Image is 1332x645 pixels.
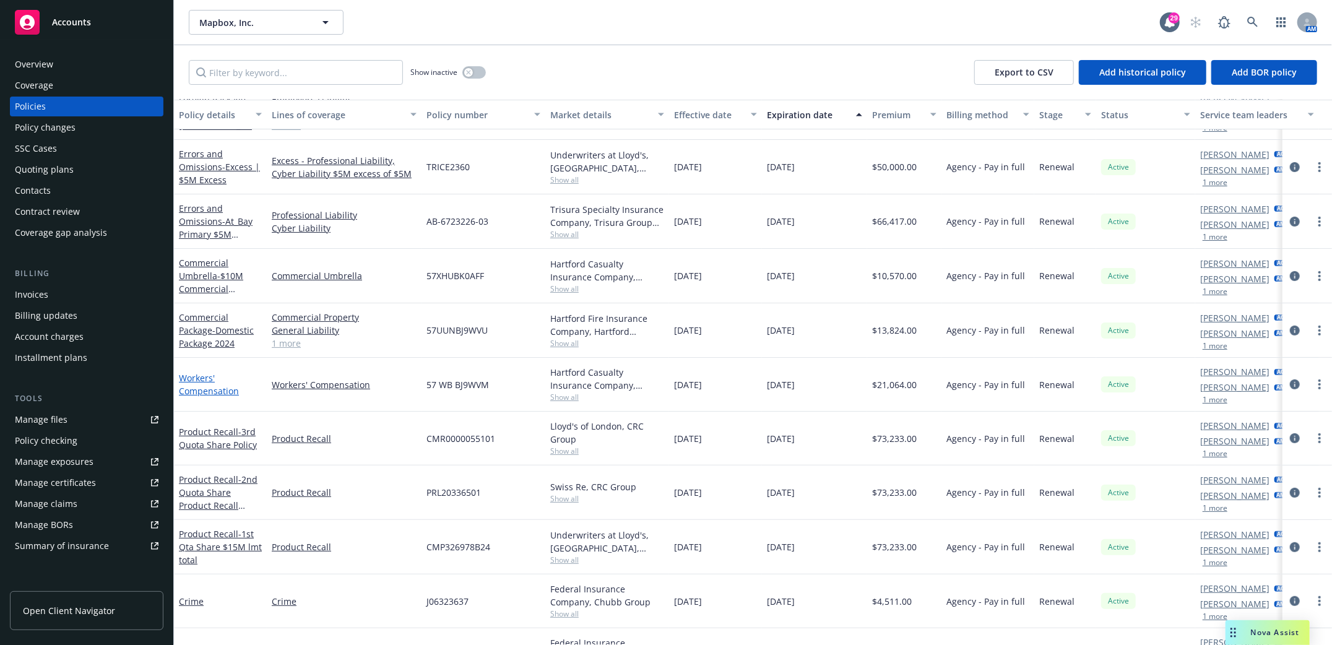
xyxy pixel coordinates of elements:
span: [DATE] [674,324,702,337]
span: Agency - Pay in full [946,269,1025,282]
span: Export to CSV [995,66,1053,78]
a: [PERSON_NAME] [1200,582,1269,595]
span: Show all [550,229,664,240]
div: Premium [872,108,923,121]
div: Swiss Re, CRC Group [550,480,664,493]
div: Lloyd's of London, CRC Group [550,420,664,446]
span: [DATE] [674,486,702,499]
span: Mapbox, Inc. [199,16,306,29]
a: circleInformation [1287,594,1302,608]
a: more [1312,269,1327,284]
div: Hartford Casualty Insurance Company, Hartford Insurance Group [550,258,664,284]
a: [PERSON_NAME] [1200,365,1269,378]
button: Add historical policy [1079,60,1206,85]
div: Hartford Casualty Insurance Company, Hartford Insurance Group [550,366,664,392]
button: 1 more [1203,559,1227,566]
a: Product Recall [272,486,417,499]
a: more [1312,431,1327,446]
button: 1 more [1203,124,1227,132]
span: Add BOR policy [1232,66,1297,78]
div: Summary of insurance [15,536,109,556]
span: $10,570.00 [872,269,917,282]
a: circleInformation [1287,377,1302,392]
a: Accounts [10,5,163,40]
span: Agency - Pay in full [946,378,1025,391]
button: 1 more [1203,288,1227,295]
span: Renewal [1039,160,1075,173]
a: more [1312,540,1327,555]
span: 57UUNBJ9WVU [426,324,488,337]
a: [PERSON_NAME] [1200,202,1269,215]
span: - $10M Commercial Umbrella 2024 [179,270,243,308]
span: Active [1106,595,1131,607]
div: Lines of coverage [272,108,403,121]
a: circleInformation [1287,540,1302,555]
a: Billing updates [10,306,163,326]
span: J06323637 [426,595,469,608]
div: Policy details [179,108,248,121]
div: Status [1101,108,1177,121]
a: [PERSON_NAME] [1200,163,1269,176]
button: Mapbox, Inc. [189,10,344,35]
button: 1 more [1203,613,1227,620]
a: Product Recall [272,540,417,553]
a: Workers' Compensation [179,372,239,397]
span: Open Client Navigator [23,604,115,617]
a: circleInformation [1287,323,1302,338]
span: Show all [550,446,664,456]
div: Invoices [15,285,48,305]
span: [DATE] [674,215,702,228]
a: [PERSON_NAME] [1200,419,1269,432]
div: Trisura Specialty Insurance Company, Trisura Group Ltd., CRC Group [550,203,664,229]
a: more [1312,594,1327,608]
div: Billing updates [15,306,77,326]
button: Billing method [941,100,1034,129]
button: Add BOR policy [1211,60,1317,85]
a: more [1312,214,1327,229]
div: Effective date [674,108,743,121]
div: Drag to move [1226,620,1241,645]
a: Account charges [10,327,163,347]
div: Hartford Fire Insurance Company, Hartford Insurance Group [550,312,664,338]
a: Contacts [10,181,163,201]
div: Account charges [15,327,84,347]
div: Analytics hub [10,581,163,593]
a: circleInformation [1287,160,1302,175]
a: Commercial Umbrella [272,269,417,282]
button: 1 more [1203,233,1227,241]
span: Agency - Pay in full [946,432,1025,445]
span: [DATE] [767,269,795,282]
span: Active [1106,162,1131,173]
span: - At_Bay Primary $5M E&O/Cyber 2024 [179,215,253,253]
div: Federal Insurance Company, Chubb Group [550,582,664,608]
div: Underwriters at Lloyd's, [GEOGRAPHIC_DATA], [PERSON_NAME] of London, CRC Group [550,529,664,555]
a: more [1312,377,1327,392]
span: [DATE] [674,540,702,553]
a: Start snowing [1183,10,1208,35]
span: [DATE] [767,540,795,553]
span: Renewal [1039,269,1075,282]
div: Contract review [15,202,80,222]
a: Policy checking [10,431,163,451]
div: Overview [15,54,53,74]
span: Renewal [1039,432,1075,445]
a: [PERSON_NAME] [1200,218,1269,231]
a: more [1312,323,1327,338]
a: Cyber Liability [272,222,417,235]
span: Agency - Pay in full [946,160,1025,173]
a: [PERSON_NAME] [1200,311,1269,324]
button: Expiration date [762,100,867,129]
span: [DATE] [674,432,702,445]
span: Show all [550,338,664,348]
button: 1 more [1203,396,1227,404]
div: Manage exposures [15,452,93,472]
a: Product Recall [179,474,257,524]
span: $50,000.00 [872,160,917,173]
a: Crime [179,595,204,607]
span: 57XHUBK0AFF [426,269,484,282]
button: 1 more [1203,504,1227,512]
span: Agency - Pay in full [946,540,1025,553]
div: Service team leaders [1200,108,1300,121]
a: Installment plans [10,348,163,368]
span: Agency - Pay in full [946,215,1025,228]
